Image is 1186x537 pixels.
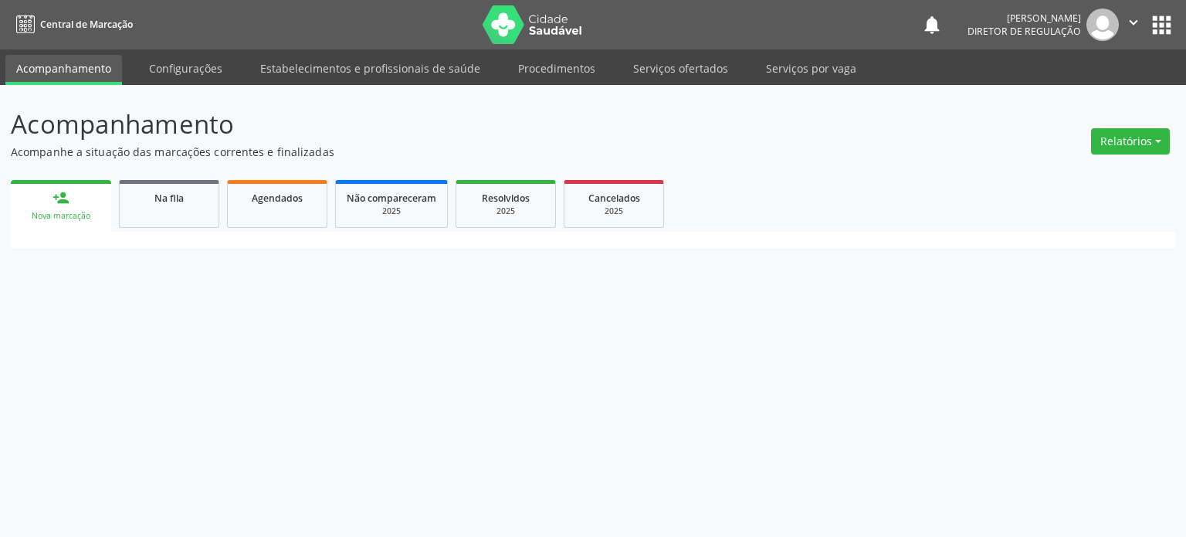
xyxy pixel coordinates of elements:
[40,18,133,31] span: Central de Marcação
[967,25,1081,38] span: Diretor de regulação
[588,192,640,205] span: Cancelados
[575,206,652,217] div: 2025
[5,55,122,85] a: Acompanhamento
[622,55,739,82] a: Serviços ofertados
[252,192,303,205] span: Agendados
[967,12,1081,25] div: [PERSON_NAME]
[249,55,491,82] a: Estabelecimentos e profissionais de saúde
[11,105,826,144] p: Acompanhamento
[755,55,867,82] a: Serviços por vaga
[1125,14,1142,31] i: 
[11,12,133,37] a: Central de Marcação
[53,189,69,206] div: person_add
[467,206,544,217] div: 2025
[482,192,530,205] span: Resolvidos
[138,55,233,82] a: Configurações
[507,55,606,82] a: Procedimentos
[154,192,184,205] span: Na fila
[921,14,943,36] button: notifications
[1148,12,1175,39] button: apps
[347,192,436,205] span: Não compareceram
[1119,8,1148,41] button: 
[1091,128,1170,155] button: Relatórios
[1086,8,1119,41] img: img
[11,144,826,160] p: Acompanhe a situação das marcações correntes e finalizadas
[22,210,100,222] div: Nova marcação
[347,206,436,217] div: 2025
